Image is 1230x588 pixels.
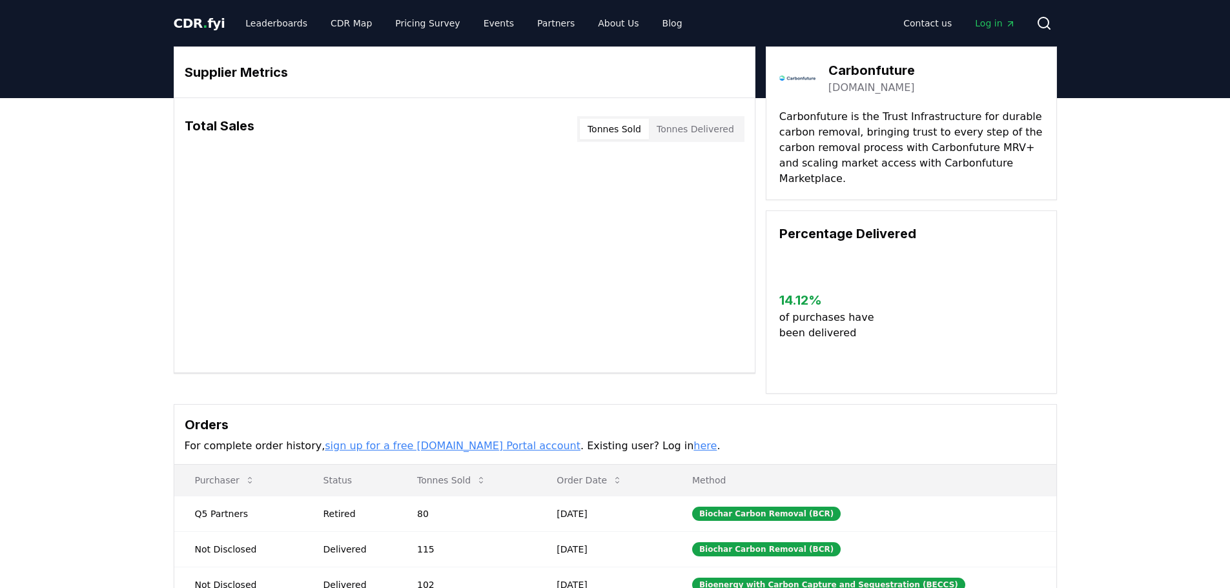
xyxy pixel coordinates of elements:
nav: Main [235,12,692,35]
td: 115 [396,531,536,567]
span: . [203,15,207,31]
span: CDR fyi [174,15,225,31]
div: Biochar Carbon Removal (BCR) [692,542,841,556]
td: [DATE] [536,531,671,567]
td: [DATE] [536,496,671,531]
td: Not Disclosed [174,531,303,567]
div: Biochar Carbon Removal (BCR) [692,507,841,521]
a: Blog [652,12,693,35]
div: Delivered [323,543,386,556]
p: Carbonfuture is the Trust Infrastructure for durable carbon removal, bringing trust to every step... [779,109,1043,187]
div: Retired [323,507,386,520]
a: Pricing Survey [385,12,470,35]
img: Carbonfuture-logo [779,60,815,96]
button: Tonnes Delivered [649,119,742,139]
button: Order Date [546,467,633,493]
p: For complete order history, . Existing user? Log in . [185,438,1046,454]
h3: 14.12 % [779,290,885,310]
p: of purchases have been delivered [779,310,885,341]
a: [DOMAIN_NAME] [828,80,915,96]
a: About Us [588,12,649,35]
p: Status [313,474,386,487]
a: Partners [527,12,585,35]
button: Purchaser [185,467,265,493]
a: CDR Map [320,12,382,35]
span: Log in [975,17,1015,30]
h3: Carbonfuture [828,61,915,80]
a: Events [473,12,524,35]
a: Log in [965,12,1025,35]
a: Leaderboards [235,12,318,35]
a: sign up for a free [DOMAIN_NAME] Portal account [325,440,580,452]
a: here [693,440,717,452]
button: Tonnes Sold [580,119,649,139]
td: 80 [396,496,536,531]
h3: Total Sales [185,116,254,142]
a: Contact us [893,12,962,35]
td: Q5 Partners [174,496,303,531]
a: CDR.fyi [174,14,225,32]
p: Method [682,474,1046,487]
button: Tonnes Sold [407,467,497,493]
h3: Supplier Metrics [185,63,744,82]
h3: Orders [185,415,1046,434]
nav: Main [893,12,1025,35]
h3: Percentage Delivered [779,224,1043,243]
